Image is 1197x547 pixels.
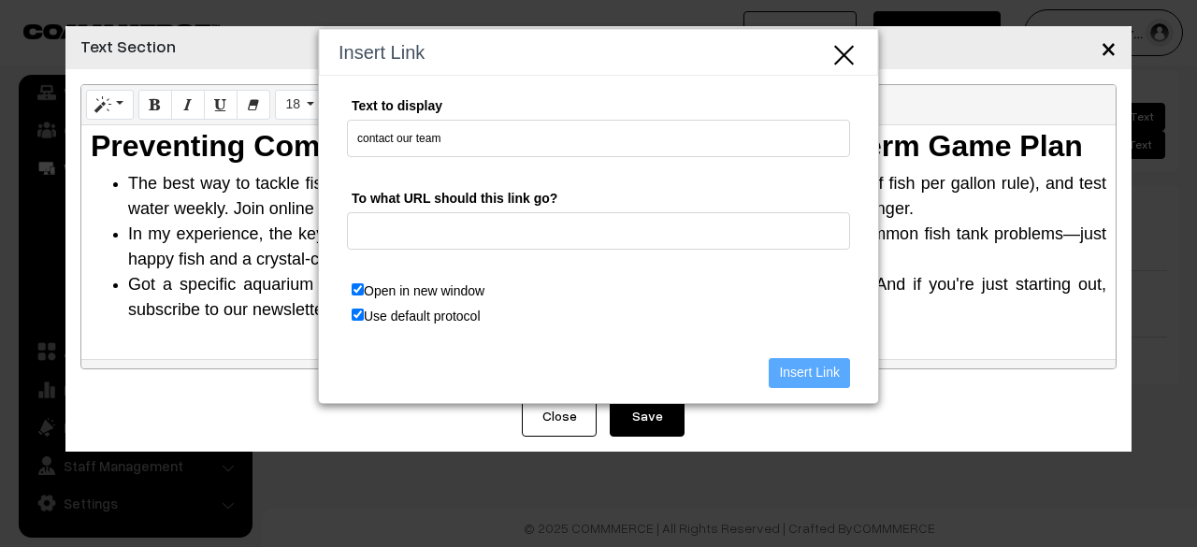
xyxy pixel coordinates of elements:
[347,187,850,210] label: To what URL should this link go?
[352,283,364,295] input: Open in new window
[347,305,485,328] label: Use default protocol
[769,358,850,388] input: Insert Link
[339,39,858,65] h4: Insert Link
[352,309,364,321] input: Use default protocol
[347,280,489,303] label: Open in new window
[830,39,858,69] button: Close
[347,94,850,118] label: Text to display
